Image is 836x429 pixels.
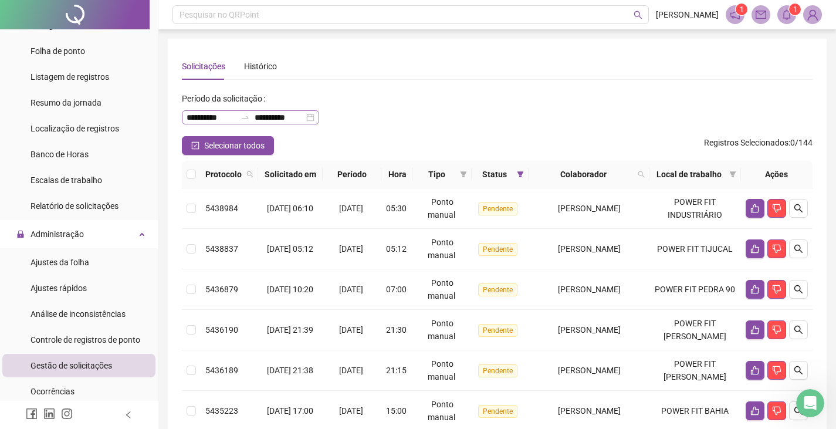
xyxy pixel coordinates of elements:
td: POWER FIT [PERSON_NAME] [649,310,741,350]
span: search [794,285,803,294]
span: search [635,165,647,183]
span: Banco de Horas [31,150,89,159]
label: Período da solicitação [182,89,270,108]
span: filter [515,165,526,183]
span: Folha de ponto [31,46,85,56]
span: Tipo [418,168,455,181]
span: Protocolo [205,168,242,181]
span: dislike [772,406,781,416]
span: Pendente [478,202,517,215]
span: dislike [772,366,781,375]
td: POWER FIT INDUSTRIÁRIO [649,188,741,229]
span: search [634,11,642,19]
span: 05:30 [386,204,407,213]
span: mail [756,9,766,20]
span: filter [458,165,469,183]
span: Status [476,168,512,181]
span: Ajustes da folha [31,258,89,267]
span: Pendente [478,364,517,377]
span: like [750,406,760,416]
span: left [124,411,133,419]
span: search [794,204,803,213]
span: 5438837 [205,244,238,254]
span: Pendente [478,283,517,296]
div: Histórico [244,60,277,73]
span: [PERSON_NAME] [558,204,621,213]
span: facebook [26,408,38,420]
span: 5435223 [205,406,238,416]
span: instagram [61,408,73,420]
div: Solicitações [182,60,225,73]
span: [PERSON_NAME] [558,285,621,294]
td: POWER FIT TIJUCAL [649,229,741,269]
span: [DATE] 21:38 [267,366,313,375]
span: dislike [772,244,781,254]
span: 21:30 [386,325,407,335]
span: 5436879 [205,285,238,294]
td: POWER FIT PEDRA 90 [649,269,741,310]
span: filter [517,171,524,178]
span: like [750,325,760,335]
span: Colaborador [533,168,632,181]
span: Ocorrências [31,387,75,396]
span: [DATE] 21:39 [267,325,313,335]
sup: 1 [789,4,801,15]
span: [DATE] [339,204,363,213]
span: Ponto manual [428,278,455,300]
span: search [794,366,803,375]
span: 5436189 [205,366,238,375]
span: like [750,244,760,254]
span: Pendente [478,324,517,337]
span: 5438984 [205,204,238,213]
span: Análise de inconsistências [31,309,126,319]
span: : 0 / 144 [704,136,813,155]
span: Ponto manual [428,238,455,260]
th: Período [323,161,381,188]
td: POWER FIT [PERSON_NAME] [649,350,741,391]
span: search [638,171,645,178]
span: search [794,406,803,416]
span: Controle de registros de ponto [31,335,140,344]
span: [PERSON_NAME] [558,366,621,375]
span: Gestão de solicitações [31,361,112,370]
span: Relatório de solicitações [31,201,119,211]
span: [PERSON_NAME] [558,325,621,335]
iframe: Intercom live chat [796,389,824,417]
div: Ações [746,168,808,181]
span: [DATE] [339,366,363,375]
span: [DATE] 10:20 [267,285,313,294]
span: [DATE] 17:00 [267,406,313,416]
span: Ponto manual [428,400,455,422]
span: bell [781,9,792,20]
span: 15:00 [386,406,407,416]
span: [DATE] [339,406,363,416]
span: [PERSON_NAME] [558,244,621,254]
th: Solicitado em [258,161,323,188]
span: 1 [793,5,797,13]
sup: 1 [736,4,747,15]
span: to [241,113,250,122]
span: like [750,204,760,213]
span: Pendente [478,405,517,418]
span: filter [460,171,467,178]
span: [DATE] [339,285,363,294]
span: [PERSON_NAME] [656,8,719,21]
span: Ponto manual [428,359,455,381]
th: Hora [381,161,413,188]
span: 1 [740,5,744,13]
span: [DATE] [339,244,363,254]
span: Resumo da jornada [31,98,101,107]
span: Selecionar todos [204,139,265,152]
span: 05:12 [386,244,407,254]
span: Registros Selecionados [704,138,788,147]
span: Ponto manual [428,197,455,219]
span: like [750,285,760,294]
span: Ajustes rápidos [31,283,87,293]
span: [DATE] 06:10 [267,204,313,213]
span: Ponto manual [428,319,455,341]
span: 5436190 [205,325,238,335]
span: 07:00 [386,285,407,294]
button: Selecionar todos [182,136,274,155]
span: search [246,171,253,178]
span: Administração [31,229,84,239]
